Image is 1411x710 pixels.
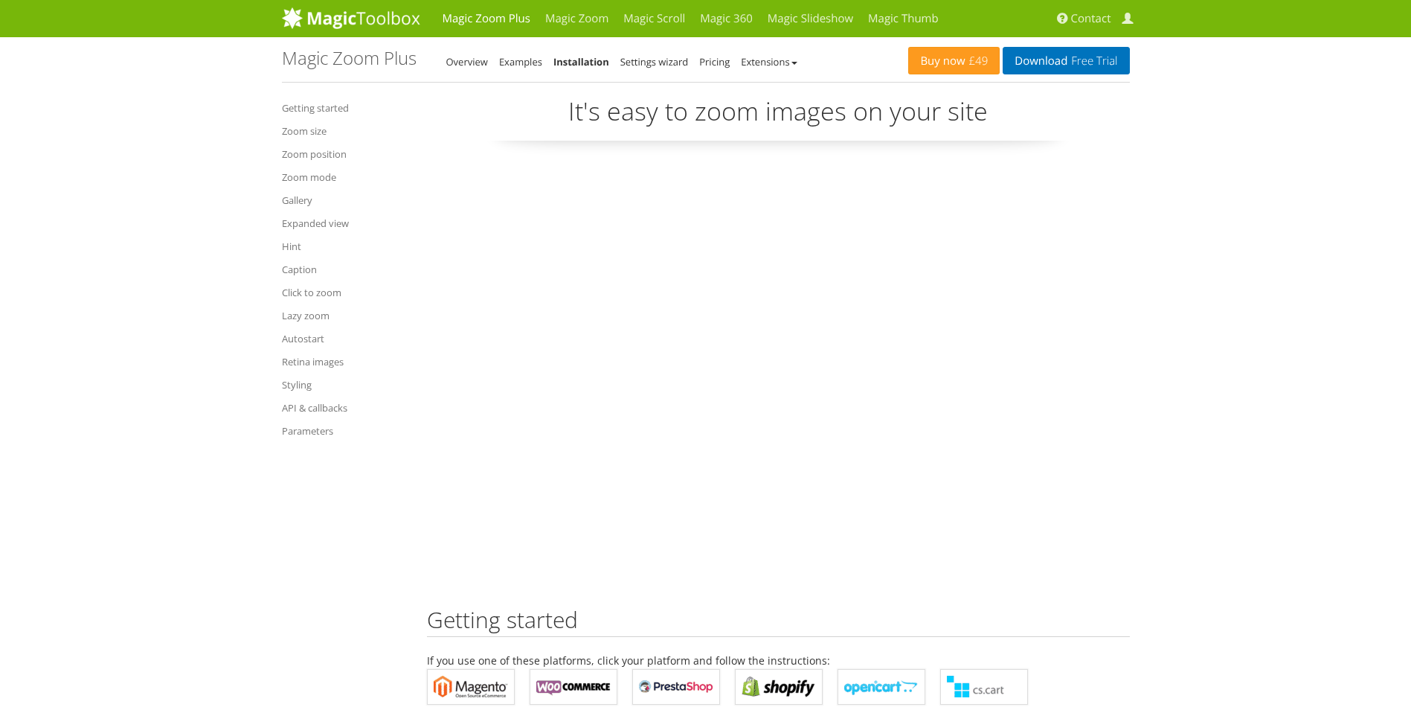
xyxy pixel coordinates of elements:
[282,168,405,186] a: Zoom mode
[282,284,405,301] a: Click to zoom
[282,307,405,324] a: Lazy zoom
[282,422,405,440] a: Parameters
[434,676,508,698] b: Magic Zoom Plus for Magento
[553,55,609,68] a: Installation
[282,214,405,232] a: Expanded view
[282,122,405,140] a: Zoom size
[282,99,405,117] a: Getting started
[735,669,823,705] a: Magic Zoom Plus for Shopify
[282,399,405,417] a: API & callbacks
[940,669,1028,705] a: Magic Zoom Plus for CS-Cart
[908,47,1000,74] a: Buy now£49
[427,669,515,705] a: Magic Zoom Plus for Magento
[282,376,405,394] a: Styling
[427,607,1130,637] h2: Getting started
[282,191,405,209] a: Gallery
[282,353,405,371] a: Retina images
[742,676,816,698] b: Magic Zoom Plus for Shopify
[1067,55,1117,67] span: Free Trial
[1071,11,1111,26] span: Contact
[838,669,925,705] a: Magic Zoom Plus for OpenCart
[530,669,617,705] a: Magic Zoom Plus for WooCommerce
[282,237,405,255] a: Hint
[741,55,797,68] a: Extensions
[282,7,420,29] img: MagicToolbox.com - Image tools for your website
[632,669,720,705] a: Magic Zoom Plus for PrestaShop
[446,55,488,68] a: Overview
[282,330,405,348] a: Autostart
[947,676,1021,698] b: Magic Zoom Plus for CS-Cart
[620,55,689,68] a: Settings wizard
[844,676,919,698] b: Magic Zoom Plus for OpenCart
[282,145,405,163] a: Zoom position
[699,55,730,68] a: Pricing
[427,94,1130,141] p: It's easy to zoom images on your site
[639,676,713,698] b: Magic Zoom Plus for PrestaShop
[282,260,405,278] a: Caption
[536,676,611,698] b: Magic Zoom Plus for WooCommerce
[282,48,417,68] h1: Magic Zoom Plus
[965,55,989,67] span: £49
[1003,47,1129,74] a: DownloadFree Trial
[499,55,542,68] a: Examples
